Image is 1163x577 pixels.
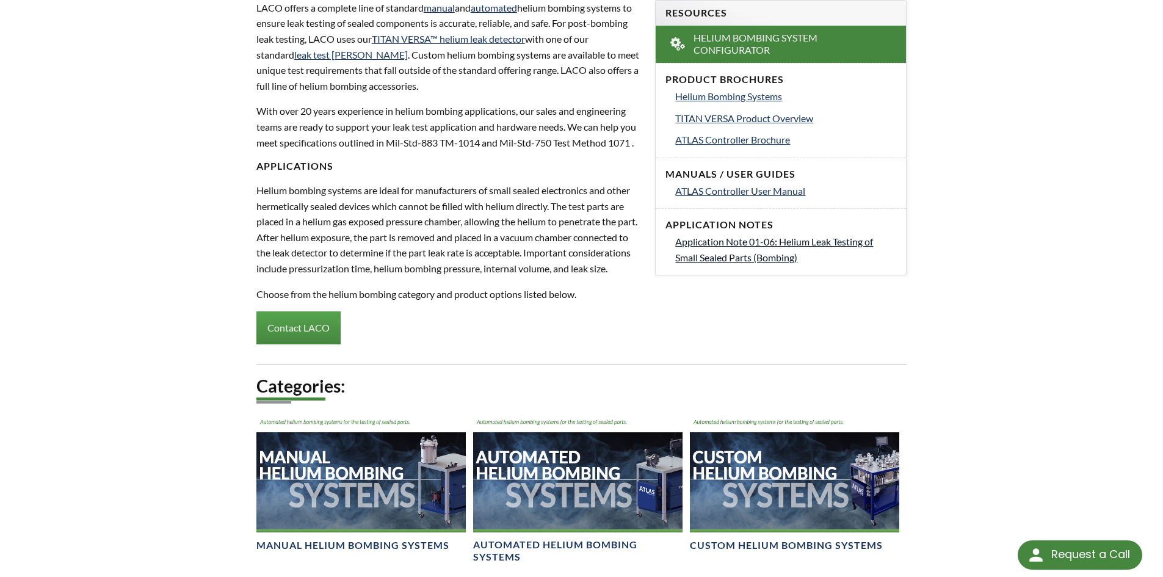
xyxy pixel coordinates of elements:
[690,539,883,552] h4: Custom Helium Bombing Systems
[1051,540,1130,568] div: Request a Call
[256,286,641,302] p: Choose from the helium bombing category and product options listed below.
[471,2,517,13] a: automated
[256,539,449,552] h4: Manual Helium Bombing Systems
[665,73,896,86] h4: Product Brochures
[665,7,896,20] h4: Resources
[675,236,873,263] span: Application Note 01-06: Helium Leak Testing of Small Sealed Parts (Bombing)
[656,26,906,64] a: Helium Bombing System Configurator
[665,219,896,231] h4: Application Notes
[675,134,790,145] span: ATLAS Controller Brochure
[256,311,341,344] a: Contact LACO
[256,183,641,277] p: Helium bombing systems are ideal for manufacturers of small sealed electronics and other hermetic...
[256,103,641,150] p: With over 20 years experience in helium bombing applications, our sales and engineering teams are...
[665,168,896,181] h4: Manuals / User Guides
[675,234,896,265] a: Application Note 01-06: Helium Leak Testing of Small Sealed Parts (Bombing)
[1026,545,1046,565] img: round button
[294,49,408,60] a: leak test [PERSON_NAME]
[690,415,899,552] a: Custom Helium Bombing Chambers BannerCustom Helium Bombing Systems
[256,415,466,552] a: Manual Helium Bombing Systems BannerManual Helium Bombing Systems
[675,185,805,197] span: ATLAS Controller User Manual
[473,539,683,564] h4: Automated Helium Bombing Systems
[372,33,525,45] a: TITAN VERSA™ helium leak detector
[424,2,455,13] a: manual
[694,32,870,57] span: Helium Bombing System Configurator
[675,132,896,148] a: ATLAS Controller Brochure
[675,112,813,124] span: TITAN VERSA Product Overview
[675,183,896,199] a: ATLAS Controller User Manual
[256,375,907,397] h2: Categories:
[675,111,896,126] a: TITAN VERSA Product Overview
[1018,540,1142,570] div: Request a Call
[675,89,896,104] a: Helium Bombing Systems
[675,90,782,102] span: Helium Bombing Systems
[473,415,683,564] a: Automated Helium Bombing Systems BannerAutomated Helium Bombing Systems
[256,160,641,173] h4: Applications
